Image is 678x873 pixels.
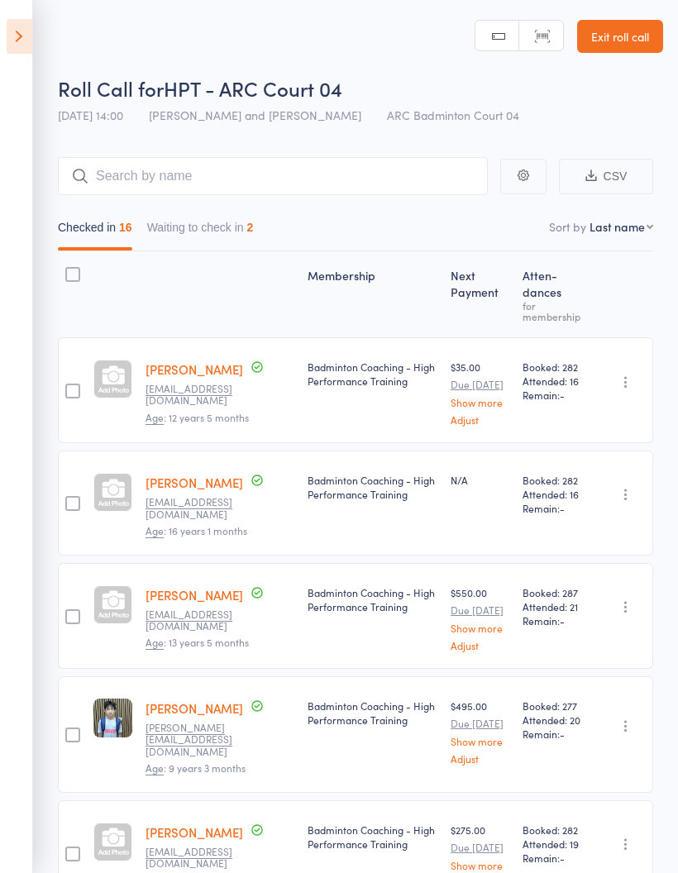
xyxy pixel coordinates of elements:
[523,501,586,515] span: Remain:
[560,727,565,741] span: -
[451,842,509,853] small: Due [DATE]
[523,851,586,865] span: Remain:
[146,722,253,757] small: Ravikrishna.kasu@gmail.com
[560,613,565,627] span: -
[146,846,253,870] small: katharsaran@gmail.com
[146,823,243,841] a: [PERSON_NAME]
[560,851,565,865] span: -
[451,860,509,871] a: Show more
[146,410,249,425] span: : 12 years 5 months
[146,496,253,520] small: gopisakthivel@gmail.com
[146,635,249,650] span: : 13 years 5 months
[451,604,509,616] small: Due [DATE]
[523,699,586,713] span: Booked: 277
[146,383,253,407] small: srinivas.4348@gmail.com
[523,473,586,487] span: Booked: 282
[523,823,586,837] span: Booked: 282
[146,360,243,378] a: [PERSON_NAME]
[451,397,509,408] a: Show more
[247,221,254,234] div: 2
[516,259,593,330] div: Atten­dances
[308,473,437,501] div: Badminton Coaching - High Performance Training
[387,107,519,123] span: ARC Badminton Court 04
[577,20,663,53] a: Exit roll call
[146,699,243,717] a: [PERSON_NAME]
[119,221,132,234] div: 16
[146,474,243,491] a: [PERSON_NAME]
[549,218,586,235] label: Sort by
[523,713,586,727] span: Attended: 20
[523,585,586,599] span: Booked: 287
[146,761,246,775] span: : 9 years 3 months
[451,585,509,651] div: $550.00
[451,753,509,764] a: Adjust
[308,360,437,388] div: Badminton Coaching - High Performance Training
[308,585,437,613] div: Badminton Coaching - High Performance Training
[451,718,509,729] small: Due [DATE]
[147,212,254,250] button: Waiting to check in2
[164,74,342,102] span: HPT - ARC Court 04
[58,107,123,123] span: [DATE] 14:00
[523,300,586,322] div: for membership
[444,259,516,330] div: Next Payment
[560,388,565,402] span: -
[523,727,586,741] span: Remain:
[301,259,444,330] div: Membership
[523,837,586,851] span: Attended: 19
[146,523,247,538] span: : 16 years 1 months
[451,736,509,747] a: Show more
[93,699,132,737] img: image1755908676.png
[559,159,653,194] button: CSV
[451,640,509,651] a: Adjust
[58,212,132,250] button: Checked in16
[523,388,586,402] span: Remain:
[451,699,509,764] div: $495.00
[451,379,509,390] small: Due [DATE]
[146,586,243,603] a: [PERSON_NAME]
[149,107,361,123] span: [PERSON_NAME] and [PERSON_NAME]
[523,613,586,627] span: Remain:
[451,473,509,487] div: N/A
[560,501,565,515] span: -
[58,74,164,102] span: Roll Call for
[523,599,586,613] span: Attended: 21
[523,360,586,374] span: Booked: 282
[523,487,586,501] span: Attended: 16
[590,218,645,235] div: Last name
[146,608,253,632] small: kamalb25@gmail.com
[451,623,509,633] a: Show more
[308,823,437,851] div: Badminton Coaching - High Performance Training
[451,360,509,425] div: $35.00
[451,414,509,425] a: Adjust
[308,699,437,727] div: Badminton Coaching - High Performance Training
[58,157,488,195] input: Search by name
[523,374,586,388] span: Attended: 16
